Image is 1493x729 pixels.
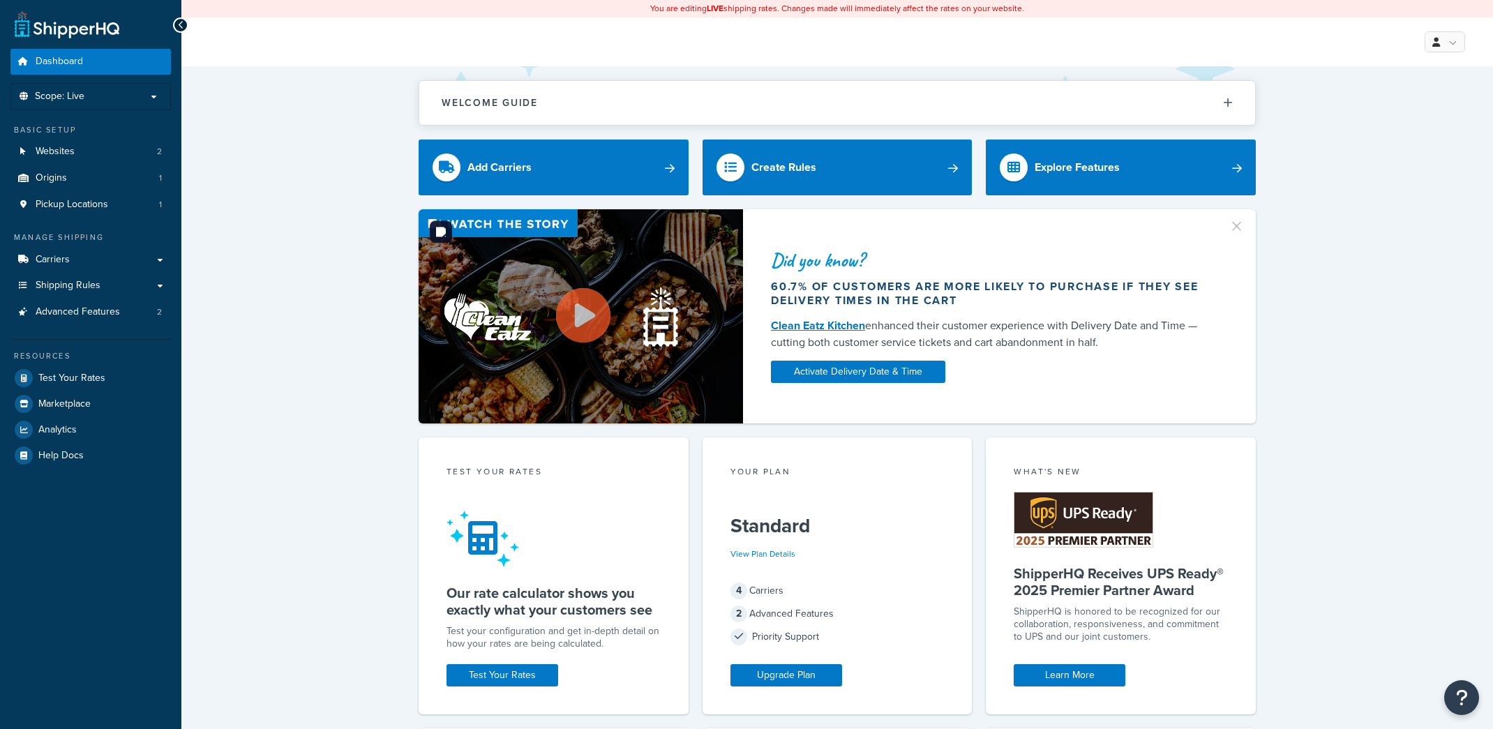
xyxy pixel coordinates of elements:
[36,172,67,184] span: Origins
[10,391,171,416] a: Marketplace
[419,81,1255,125] button: Welcome Guide
[38,450,84,462] span: Help Docs
[10,192,171,218] li: Pickup Locations
[10,232,171,243] div: Manage Shipping
[467,158,532,177] div: Add Carriers
[447,625,661,650] div: Test your configuration and get in-depth detail on how your rates are being calculated.
[1444,680,1479,715] button: Open Resource Center
[771,250,1212,270] div: Did you know?
[1035,158,1120,177] div: Explore Features
[1014,664,1125,686] a: Learn More
[703,140,973,195] a: Create Rules
[771,317,1212,351] div: enhanced their customer experience with Delivery Date and Time — cutting both customer service ti...
[730,583,747,599] span: 4
[10,299,171,325] a: Advanced Features2
[36,146,75,158] span: Websites
[38,398,91,410] span: Marketplace
[1014,606,1228,643] p: ShipperHQ is honored to be recognized for our collaboration, responsiveness, and commitment to UP...
[10,139,171,165] a: Websites2
[730,581,945,601] div: Carriers
[38,424,77,436] span: Analytics
[36,199,108,211] span: Pickup Locations
[771,361,945,383] a: Activate Delivery Date & Time
[10,273,171,299] a: Shipping Rules
[10,350,171,362] div: Resources
[419,209,743,423] img: Video thumbnail
[730,548,795,560] a: View Plan Details
[10,49,171,75] a: Dashboard
[447,465,661,481] div: Test your rates
[447,585,661,618] h5: Our rate calculator shows you exactly what your customers see
[442,98,538,108] h2: Welcome Guide
[38,373,105,384] span: Test Your Rates
[36,56,83,68] span: Dashboard
[986,140,1256,195] a: Explore Features
[1014,565,1228,599] h5: ShipperHQ Receives UPS Ready® 2025 Premier Partner Award
[10,443,171,468] a: Help Docs
[771,280,1212,308] div: 60.7% of customers are more likely to purchase if they see delivery times in the cart
[159,199,162,211] span: 1
[10,165,171,191] a: Origins1
[10,192,171,218] a: Pickup Locations1
[36,280,100,292] span: Shipping Rules
[36,254,70,266] span: Carriers
[751,158,816,177] div: Create Rules
[730,664,842,686] a: Upgrade Plan
[35,91,84,103] span: Scope: Live
[730,465,945,481] div: Your Plan
[10,299,171,325] li: Advanced Features
[730,604,945,624] div: Advanced Features
[159,172,162,184] span: 1
[447,664,558,686] a: Test Your Rates
[157,146,162,158] span: 2
[730,606,747,622] span: 2
[730,627,945,647] div: Priority Support
[10,139,171,165] li: Websites
[730,515,945,537] h5: Standard
[157,306,162,318] span: 2
[10,124,171,136] div: Basic Setup
[36,306,120,318] span: Advanced Features
[10,417,171,442] a: Analytics
[10,165,171,191] li: Origins
[419,140,689,195] a: Add Carriers
[1014,465,1228,481] div: What's New
[10,366,171,391] a: Test Your Rates
[10,247,171,273] a: Carriers
[771,317,865,333] a: Clean Eatz Kitchen
[707,2,723,15] b: LIVE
